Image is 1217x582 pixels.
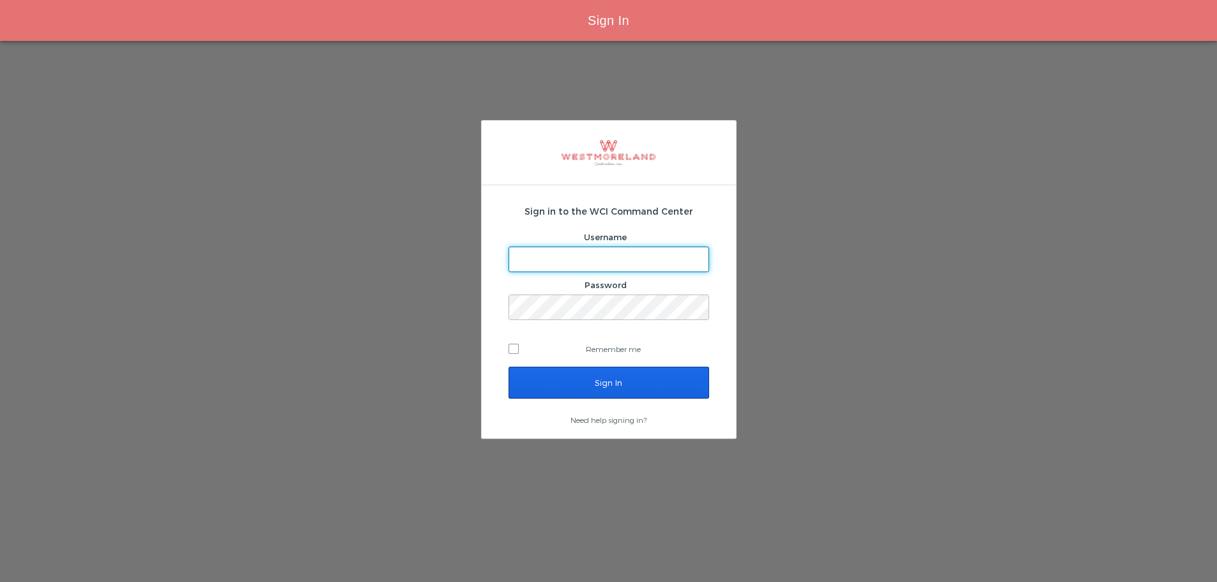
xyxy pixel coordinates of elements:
[588,13,629,27] span: Sign In
[509,367,709,399] input: Sign In
[570,415,647,424] a: Need help signing in?
[509,204,709,218] h2: Sign in to the WCI Command Center
[584,232,627,242] label: Username
[585,280,627,290] label: Password
[509,339,709,358] label: Remember me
